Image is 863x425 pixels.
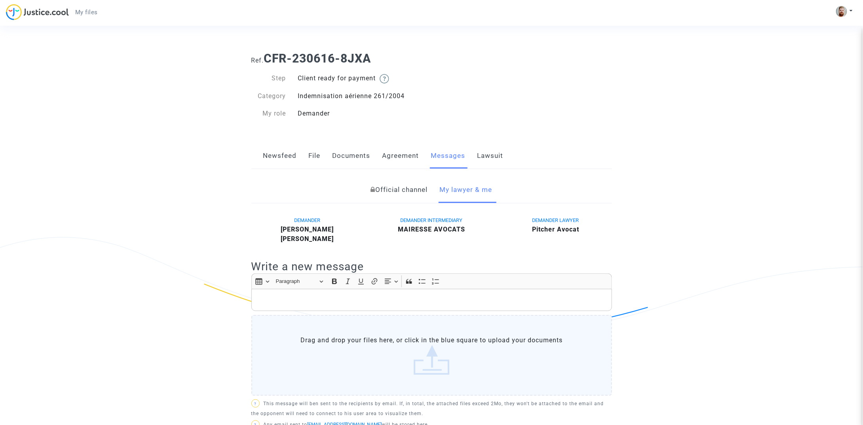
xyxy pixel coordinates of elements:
a: My lawyer & me [440,177,492,203]
span: Ref. [251,57,264,64]
img: jc-logo.svg [6,4,69,20]
div: Rich Text Editor, main [251,289,612,311]
span: ? [254,402,257,406]
b: [PERSON_NAME] [281,226,334,233]
span: My files [75,9,98,16]
h2: Write a new message [251,260,612,273]
p: This message will ben sent to the recipients by email. If, in total, the attached files exceed 2M... [251,399,612,419]
img: AAcHTtdRut9Q_F0Cbzhc1N5NkuGFyLGOdv6JVpELqudB57o=s96-c [836,6,847,17]
div: Editor toolbar [251,273,612,289]
div: Indemnisation aérienne 261/2004 [292,91,431,101]
span: DEMANDER INTERMEDIARY [400,217,462,223]
div: My role [245,109,292,118]
a: Messages [431,143,466,169]
b: CFR-230616-8JXA [264,51,371,65]
span: Paragraph [276,277,317,286]
div: Category [245,91,292,101]
a: Documents [333,143,371,169]
a: Official channel [371,177,428,203]
a: Newsfeed [263,143,297,169]
button: Paragraph [272,275,327,288]
b: [PERSON_NAME] [281,235,334,243]
a: Lawsuit [477,143,504,169]
a: File [309,143,321,169]
b: MAIRESSE AVOCATS [398,226,465,233]
a: My files [69,6,104,18]
span: DEMANDER [294,217,320,223]
img: help.svg [380,74,389,83]
div: Demander [292,109,431,118]
b: Pitcher Avocat [532,226,579,233]
div: Client ready for payment [292,74,431,83]
span: DEMANDER LAWYER [532,217,579,223]
div: Step [245,74,292,83]
a: Agreement [382,143,419,169]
